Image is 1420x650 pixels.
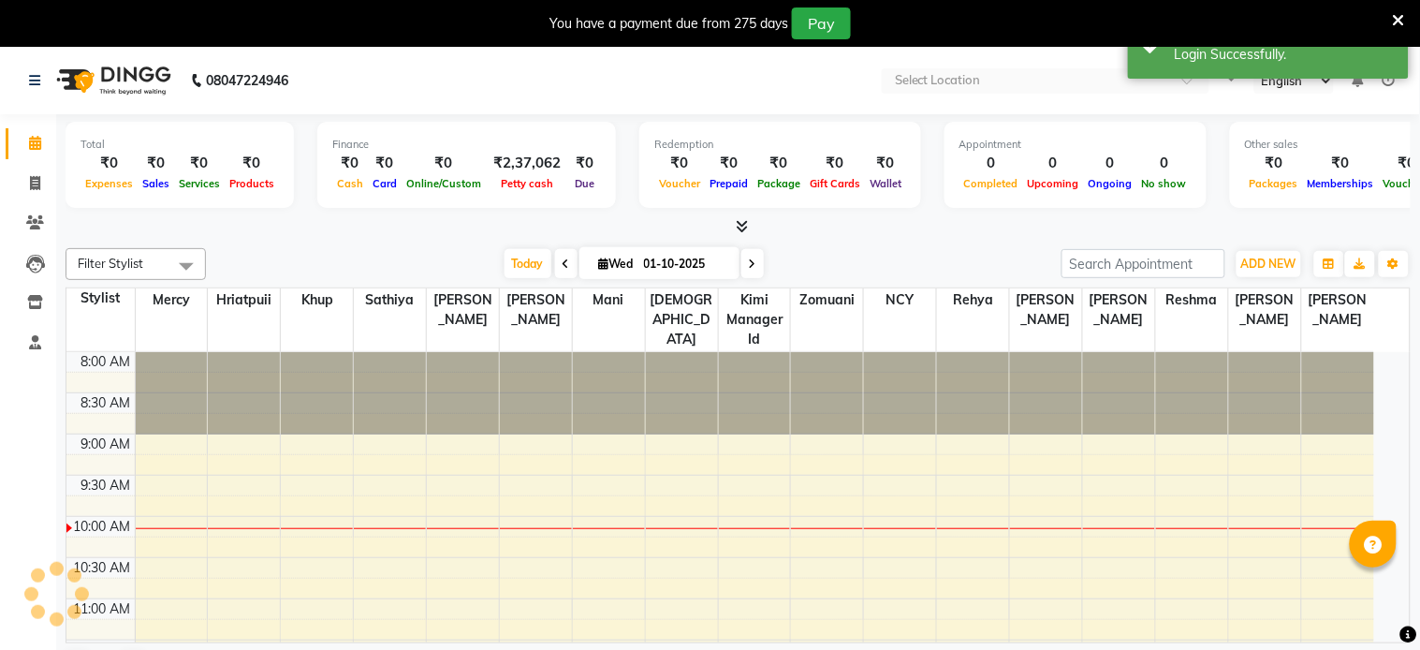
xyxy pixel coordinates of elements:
span: Petty cash [496,177,558,190]
span: Wallet [865,177,906,190]
div: 10:00 AM [70,517,135,537]
div: ₹0 [225,153,279,174]
div: Redemption [654,137,906,153]
div: 8:30 AM [78,393,135,413]
button: Pay [792,7,851,39]
div: You have a payment due from 275 days [549,14,788,34]
div: ₹0 [174,153,225,174]
span: Package [753,177,805,190]
span: Due [570,177,599,190]
div: 11:00 AM [70,599,135,619]
span: No show [1137,177,1192,190]
span: Products [225,177,279,190]
span: Card [368,177,402,190]
div: ₹0 [81,153,138,174]
div: 10:30 AM [70,558,135,578]
div: 0 [1137,153,1192,174]
div: ₹0 [568,153,601,174]
div: 9:30 AM [78,476,135,495]
span: Wed [594,257,638,271]
span: ADD NEW [1241,257,1296,271]
span: Services [174,177,225,190]
input: Search Appointment [1061,249,1225,278]
div: 8:00 AM [78,352,135,372]
span: Packages [1245,177,1303,190]
b: 08047224946 [206,54,288,107]
span: Voucher [654,177,705,190]
div: Login Successfully. [1175,45,1395,65]
span: [PERSON_NAME] [1083,288,1155,332]
span: Ongoing [1084,177,1137,190]
input: 2025-10-01 [638,250,732,278]
span: Reshma [1156,288,1228,312]
span: NCY [864,288,936,312]
div: Finance [332,137,601,153]
span: [PERSON_NAME] [500,288,572,332]
span: Hriatpuii [208,288,280,312]
span: Memberships [1303,177,1379,190]
div: Stylist [66,288,135,308]
span: Khup [281,288,353,312]
div: ₹0 [138,153,174,174]
div: ₹0 [368,153,402,174]
span: Filter Stylist [78,256,143,271]
div: 0 [959,153,1023,174]
span: [PERSON_NAME] [1010,288,1082,332]
div: 0 [1084,153,1137,174]
button: ADD NEW [1237,251,1301,277]
span: [DEMOGRAPHIC_DATA] [646,288,718,351]
div: 9:00 AM [78,435,135,454]
img: logo [48,54,176,107]
span: Sales [138,177,174,190]
span: Online/Custom [402,177,486,190]
div: Appointment [959,137,1192,153]
span: [PERSON_NAME] [1302,288,1375,332]
span: Completed [959,177,1023,190]
div: ₹0 [402,153,486,174]
div: Total [81,137,279,153]
div: ₹0 [332,153,368,174]
div: ₹0 [753,153,805,174]
div: ₹0 [865,153,906,174]
span: Kimi manager id [719,288,791,351]
span: Mercy [136,288,208,312]
span: Expenses [81,177,138,190]
div: ₹0 [1245,153,1303,174]
div: ₹0 [705,153,753,174]
span: [PERSON_NAME] [427,288,499,332]
span: Prepaid [705,177,753,190]
span: Upcoming [1023,177,1084,190]
span: Gift Cards [805,177,865,190]
div: Select Location [895,71,981,90]
div: ₹0 [805,153,865,174]
div: 0 [1023,153,1084,174]
span: Sathiya [354,288,426,312]
div: ₹2,37,062 [486,153,568,174]
span: Rehya [937,288,1009,312]
span: Today [505,249,551,278]
div: ₹0 [654,153,705,174]
div: ₹0 [1303,153,1379,174]
span: Mani [573,288,645,312]
span: Zomuani [791,288,863,312]
span: [PERSON_NAME] [1229,288,1301,332]
span: Cash [332,177,368,190]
